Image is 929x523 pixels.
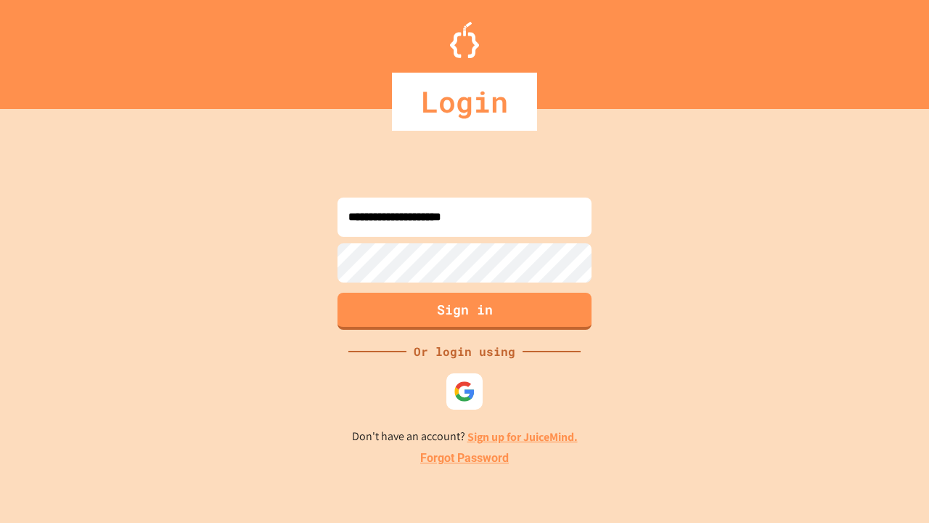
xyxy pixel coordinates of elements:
div: Login [392,73,537,131]
img: Logo.svg [450,22,479,58]
button: Sign in [337,293,592,330]
div: Or login using [406,343,523,360]
img: google-icon.svg [454,381,475,402]
a: Forgot Password [420,450,509,467]
p: Don't have an account? [352,428,578,446]
a: Sign up for JuiceMind. [467,429,578,445]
